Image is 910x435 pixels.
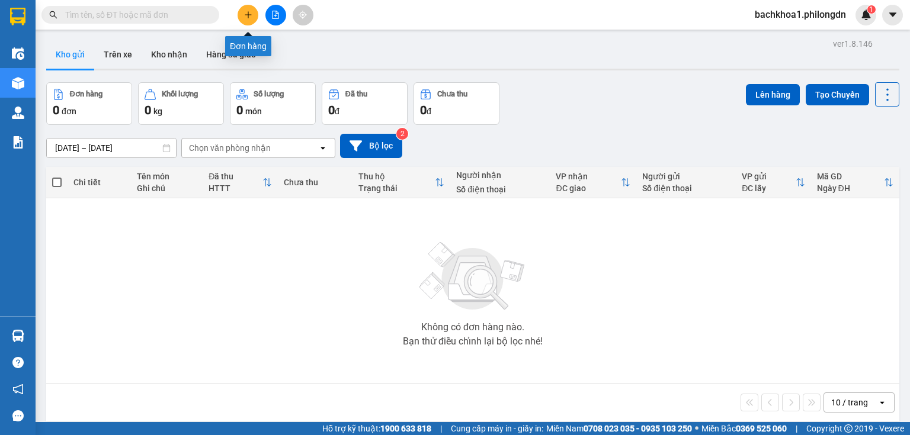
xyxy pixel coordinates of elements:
[254,90,284,98] div: Số lượng
[10,8,25,25] img: logo-vxr
[556,172,621,181] div: VP nhận
[742,172,795,181] div: VP gửi
[197,40,265,69] button: Hàng đã giao
[137,172,197,181] div: Tên món
[796,422,797,435] span: |
[70,90,102,98] div: Đơn hàng
[138,82,224,125] button: Khối lượng0kg
[46,82,132,125] button: Đơn hàng0đơn
[189,142,271,154] div: Chọn văn phòng nhận
[742,183,795,193] div: ĐC lấy
[451,422,543,435] span: Cung cấp máy in - giấy in:
[437,90,467,98] div: Chưa thu
[49,11,57,19] span: search
[736,424,787,433] strong: 0369 525 060
[380,424,431,433] strong: 1900 633 818
[440,422,442,435] span: |
[456,185,544,194] div: Số điện thoại
[358,172,435,181] div: Thu hộ
[746,84,800,105] button: Lên hàng
[12,410,24,421] span: message
[340,134,402,158] button: Bộ lọc
[882,5,903,25] button: caret-down
[642,183,730,193] div: Số điện thoại
[817,183,884,193] div: Ngày ĐH
[817,172,884,181] div: Mã GD
[322,82,408,125] button: Đã thu0đ
[701,422,787,435] span: Miền Bắc
[12,357,24,368] span: question-circle
[421,323,524,332] div: Không có đơn hàng nào.
[12,330,24,342] img: warehouse-icon
[556,183,621,193] div: ĐC giao
[47,138,176,157] input: Select a date range.
[145,103,151,117] span: 0
[877,398,887,407] svg: open
[12,384,24,395] span: notification
[427,107,431,116] span: đ
[12,136,24,149] img: solution-icon
[695,426,698,431] span: ⚪️
[811,167,899,198] th: Toggle SortBy
[65,8,205,21] input: Tìm tên, số ĐT hoặc mã đơn
[736,167,810,198] th: Toggle SortBy
[53,103,59,117] span: 0
[209,183,262,193] div: HTTT
[353,167,450,198] th: Toggle SortBy
[420,103,427,117] span: 0
[642,172,730,181] div: Người gửi
[831,397,868,408] div: 10 / trang
[245,107,262,116] span: món
[203,167,278,198] th: Toggle SortBy
[73,178,125,187] div: Chi tiết
[162,90,198,98] div: Khối lượng
[328,103,335,117] span: 0
[414,82,499,125] button: Chưa thu0đ
[46,40,94,69] button: Kho gửi
[456,170,544,180] div: Người nhận
[396,128,408,140] sup: 2
[230,82,316,125] button: Số lượng0món
[403,337,543,346] div: Bạn thử điều chỉnh lại bộ lọc nhé!
[94,40,142,69] button: Trên xe
[12,107,24,119] img: warehouse-icon
[244,11,252,19] span: plus
[284,178,347,187] div: Chưa thu
[844,424,853,433] span: copyright
[271,11,280,19] span: file-add
[265,5,286,25] button: file-add
[833,37,873,50] div: ver 1.8.146
[414,235,532,318] img: svg+xml;base64,PHN2ZyBjbGFzcz0ibGlzdC1wbHVnX19zdmciIHhtbG5zPSJodHRwOi8vd3d3LnczLm9yZy8yMDAwL3N2Zy...
[62,107,76,116] span: đơn
[869,5,873,14] span: 1
[345,90,367,98] div: Đã thu
[209,172,262,181] div: Đã thu
[137,183,197,193] div: Ghi chú
[238,5,258,25] button: plus
[806,84,869,105] button: Tạo Chuyến
[236,103,243,117] span: 0
[322,422,431,435] span: Hỗ trợ kỹ thuật:
[12,47,24,60] img: warehouse-icon
[335,107,339,116] span: đ
[745,7,855,22] span: bachkhoa1.philongdn
[546,422,692,435] span: Miền Nam
[318,143,328,153] svg: open
[861,9,871,20] img: icon-new-feature
[293,5,313,25] button: aim
[867,5,876,14] sup: 1
[584,424,692,433] strong: 0708 023 035 - 0935 103 250
[887,9,898,20] span: caret-down
[299,11,307,19] span: aim
[142,40,197,69] button: Kho nhận
[12,77,24,89] img: warehouse-icon
[358,183,435,193] div: Trạng thái
[153,107,162,116] span: kg
[550,167,636,198] th: Toggle SortBy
